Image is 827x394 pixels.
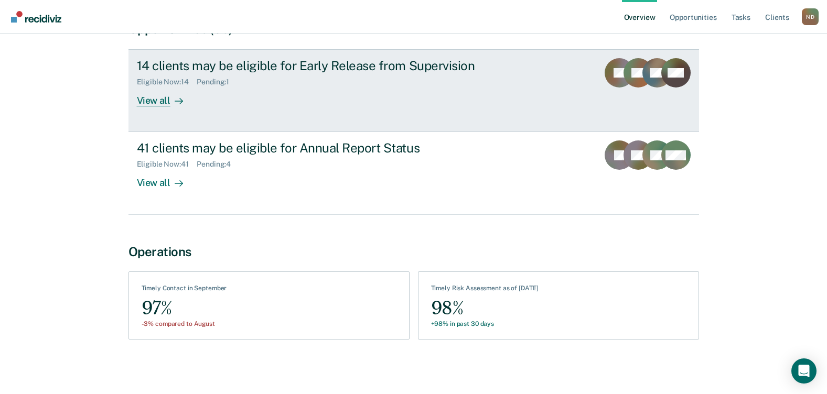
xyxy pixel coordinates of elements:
button: Profile dropdown button [802,8,819,25]
div: -3% compared to August [142,320,227,327]
div: Open Intercom Messenger [791,358,817,384]
div: Operations [128,244,699,259]
div: Timely Risk Assessment as of [DATE] [431,284,539,296]
div: Eligible Now : 41 [137,160,197,169]
div: View all [137,169,196,189]
div: Pending : 4 [197,160,239,169]
div: N D [802,8,819,25]
div: 98% [431,297,539,320]
div: View all [137,86,196,107]
div: Eligible Now : 14 [137,78,197,86]
div: Pending : 1 [197,78,238,86]
div: +98% in past 30 days [431,320,539,327]
img: Recidiviz [11,11,61,23]
div: 97% [142,297,227,320]
a: 41 clients may be eligible for Annual Report StatusEligible Now:41Pending:4View all [128,132,699,214]
a: 14 clients may be eligible for Early Release from SupervisionEligible Now:14Pending:1View all [128,49,699,132]
div: 14 clients may be eligible for Early Release from Supervision [137,58,505,73]
div: Timely Contact in September [142,284,227,296]
div: 41 clients may be eligible for Annual Report Status [137,140,505,156]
